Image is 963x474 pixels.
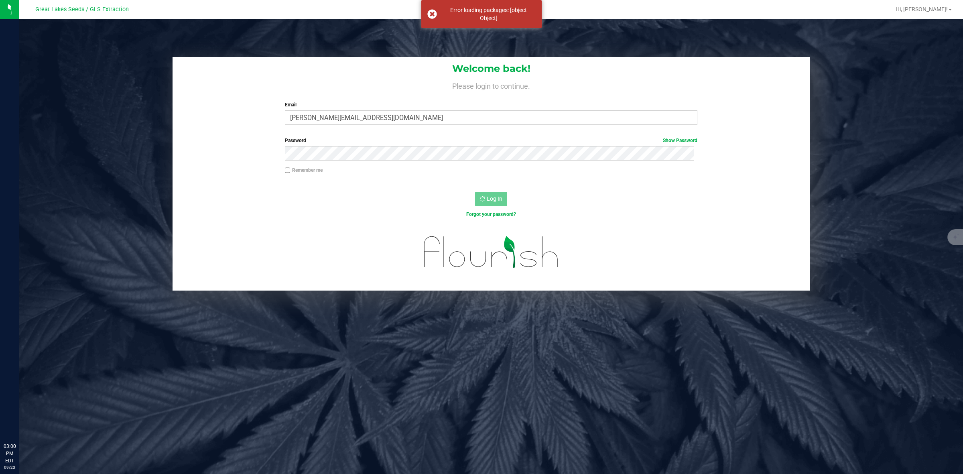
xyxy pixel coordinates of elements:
span: Great Lakes Seeds / GLS Extraction [35,6,129,13]
p: 03:00 PM EDT [4,443,16,464]
span: Hi, [PERSON_NAME]! [896,6,948,12]
h4: Please login to continue. [173,80,810,90]
img: flourish_logo.svg [412,226,571,278]
p: 09/23 [4,464,16,470]
span: Log In [487,195,502,202]
a: Forgot your password? [466,212,516,217]
input: Remember me [285,167,291,173]
h1: Welcome back! [173,63,810,74]
a: Show Password [663,138,697,143]
button: Log In [475,192,507,206]
div: Error loading packages: [object Object] [441,6,536,22]
label: Remember me [285,167,323,174]
label: Email [285,101,698,108]
span: Password [285,138,306,143]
